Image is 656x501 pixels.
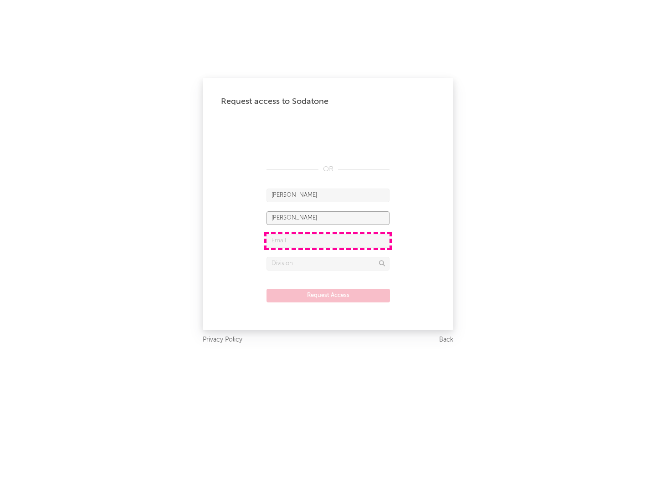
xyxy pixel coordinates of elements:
[266,211,389,225] input: Last Name
[439,334,453,346] a: Back
[266,164,389,175] div: OR
[266,289,390,302] button: Request Access
[221,96,435,107] div: Request access to Sodatone
[266,257,389,271] input: Division
[266,189,389,202] input: First Name
[203,334,242,346] a: Privacy Policy
[266,234,389,248] input: Email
